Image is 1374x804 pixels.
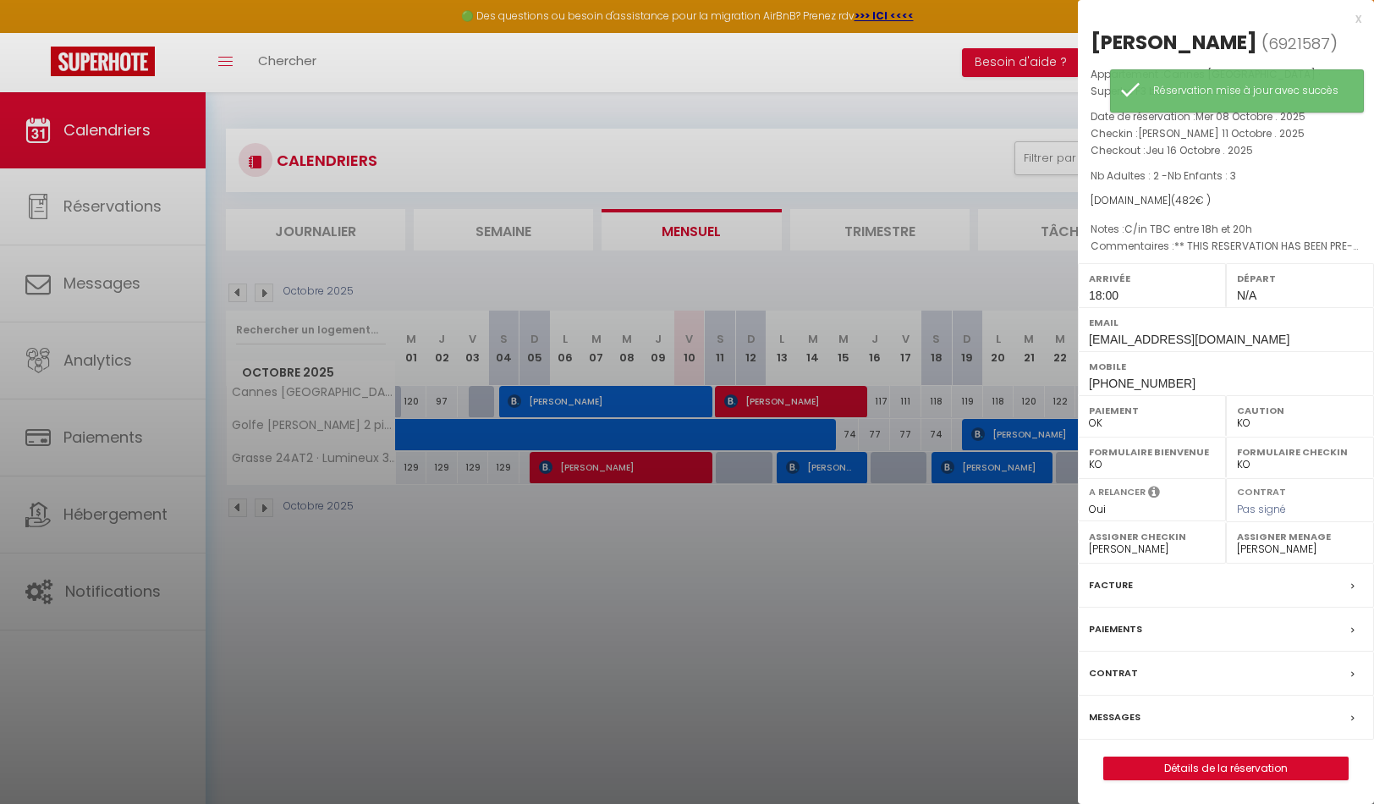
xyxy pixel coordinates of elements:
span: Pas signé [1237,502,1286,516]
label: A relancer [1089,485,1146,499]
span: [EMAIL_ADDRESS][DOMAIN_NAME] [1089,333,1289,346]
i: Sélectionner OUI si vous souhaiter envoyer les séquences de messages post-checkout [1148,485,1160,504]
label: Caution [1237,402,1363,419]
span: Mer 08 Octobre . 2025 [1195,109,1305,124]
label: Formulaire Checkin [1237,443,1363,460]
span: [PHONE_NUMBER] [1089,377,1195,390]
p: Appartement : [1091,66,1361,100]
label: Contrat [1089,664,1138,682]
span: 482 [1175,193,1195,207]
button: Détails de la réservation [1103,757,1349,780]
span: N/A [1237,289,1256,302]
label: Formulaire Bienvenue [1089,443,1215,460]
label: Départ [1237,270,1363,287]
label: Paiement [1089,402,1215,419]
div: x [1078,8,1361,29]
label: Assigner Checkin [1089,528,1215,545]
label: Paiements [1089,620,1142,638]
label: Facture [1089,576,1133,594]
p: Checkin : [1091,125,1361,142]
div: [PERSON_NAME] [1091,29,1257,56]
div: [DOMAIN_NAME] [1091,193,1361,209]
p: Commentaires : [1091,238,1361,255]
span: C/in TBC entre 18h et 20h [1124,222,1252,236]
div: Réservation mise à jour avec succès [1153,83,1346,99]
span: Nb Adultes : 2 - [1091,168,1236,183]
p: Checkout : [1091,142,1361,159]
label: Arrivée [1089,270,1215,287]
label: Messages [1089,708,1140,726]
label: Email [1089,314,1363,331]
label: Contrat [1237,485,1286,496]
span: Jeu 16 Octobre . 2025 [1146,143,1253,157]
span: Cannes [GEOGRAPHIC_DATA] · Superbe F3 balcon vue mer piscine [1091,67,1320,98]
span: 6921587 [1268,33,1330,54]
a: Détails de la réservation [1104,757,1348,779]
span: Nb Enfants : 3 [1168,168,1236,183]
label: Assigner Menage [1237,528,1363,545]
span: 18:00 [1089,289,1118,302]
span: [PERSON_NAME] 11 Octobre . 2025 [1138,126,1305,140]
span: ( ) [1261,31,1338,55]
p: Date de réservation : [1091,108,1361,125]
p: Notes : [1091,221,1361,238]
label: Mobile [1089,358,1363,375]
span: ( € ) [1171,193,1211,207]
